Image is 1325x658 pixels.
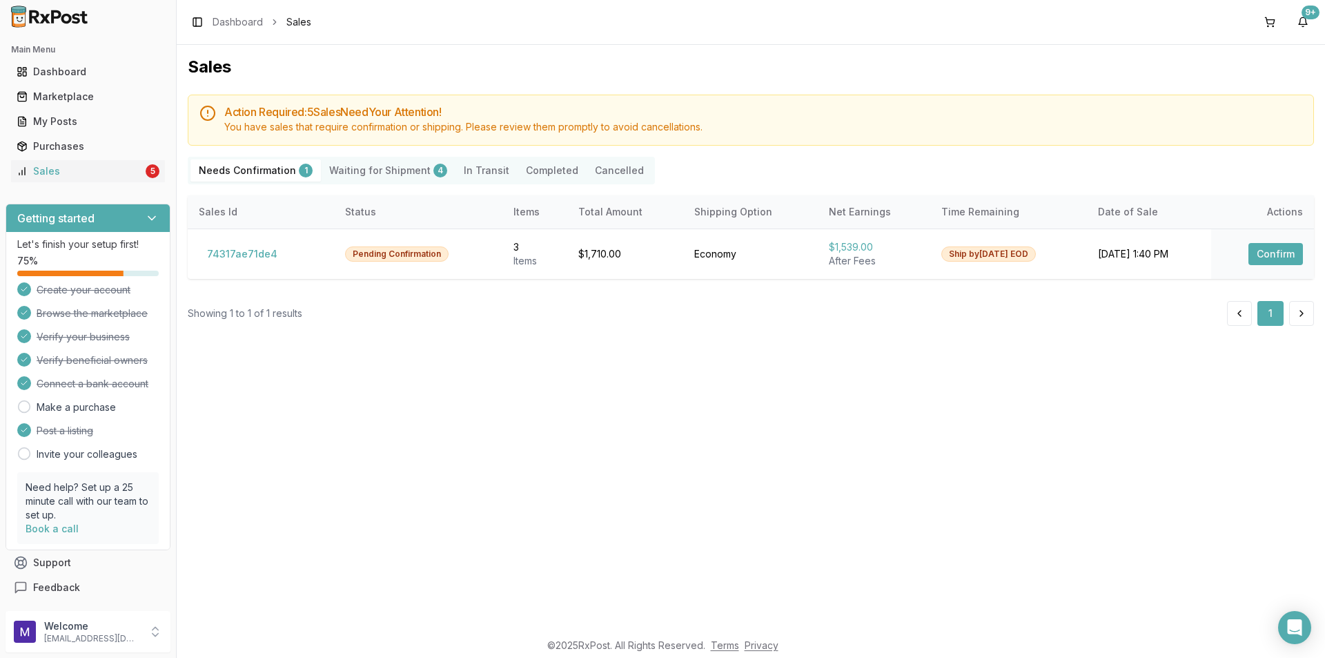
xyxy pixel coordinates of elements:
[213,15,311,29] nav: breadcrumb
[6,550,170,575] button: Support
[37,354,148,367] span: Verify beneficial owners
[1278,611,1311,644] div: Open Intercom Messenger
[299,164,313,177] div: 1
[518,159,587,182] button: Completed
[190,159,321,182] button: Needs Confirmation
[321,159,455,182] button: Waiting for Shipment
[11,59,165,84] a: Dashboard
[37,283,130,297] span: Create your account
[334,195,502,229] th: Status
[578,247,672,261] div: $1,710.00
[11,84,165,109] a: Marketplace
[37,307,148,320] span: Browse the marketplace
[37,447,137,461] a: Invite your colleagues
[6,160,170,182] button: Sales5
[829,240,920,254] div: $1,539.00
[14,621,36,643] img: User avatar
[6,6,94,28] img: RxPost Logo
[513,240,556,254] div: 3
[513,254,556,268] div: Item s
[37,400,116,414] a: Make a purchase
[188,56,1314,78] h1: Sales
[33,581,80,594] span: Feedback
[433,164,447,177] div: 4
[745,639,778,651] a: Privacy
[683,195,818,229] th: Shipping Option
[829,254,920,268] div: After Fees
[188,195,334,229] th: Sales Id
[44,619,140,633] p: Welcome
[224,106,1302,117] h5: Action Required: 5 Sale s Need Your Attention!
[213,15,263,29] a: Dashboard
[17,254,38,268] span: 75 %
[6,86,170,108] button: Marketplace
[17,210,95,226] h3: Getting started
[930,195,1087,229] th: Time Remaining
[941,246,1036,262] div: Ship by [DATE] EOD
[1302,6,1319,19] div: 9+
[567,195,683,229] th: Total Amount
[6,575,170,600] button: Feedback
[1248,243,1303,265] button: Confirm
[44,633,140,644] p: [EMAIL_ADDRESS][DOMAIN_NAME]
[286,15,311,29] span: Sales
[711,639,739,651] a: Terms
[17,238,159,251] p: Let's finish your setup first!
[694,247,807,261] div: Economy
[818,195,931,229] th: Net Earnings
[37,377,148,391] span: Connect a bank account
[37,424,93,438] span: Post a listing
[11,109,165,134] a: My Posts
[188,307,302,320] div: Showing 1 to 1 of 1 results
[199,243,286,265] button: 74317ae71de4
[6,61,170,83] button: Dashboard
[6,110,170,133] button: My Posts
[455,159,518,182] button: In Transit
[11,159,165,184] a: Sales5
[345,246,449,262] div: Pending Confirmation
[1257,301,1284,326] button: 1
[6,135,170,157] button: Purchases
[17,164,143,178] div: Sales
[11,44,165,55] h2: Main Menu
[502,195,567,229] th: Items
[1087,195,1211,229] th: Date of Sale
[17,139,159,153] div: Purchases
[146,164,159,178] div: 5
[17,65,159,79] div: Dashboard
[1292,11,1314,33] button: 9+
[1098,247,1200,261] div: [DATE] 1:40 PM
[224,120,1302,134] div: You have sales that require confirmation or shipping. Please review them promptly to avoid cancel...
[17,90,159,104] div: Marketplace
[11,134,165,159] a: Purchases
[1211,195,1314,229] th: Actions
[587,159,652,182] button: Cancelled
[26,523,79,534] a: Book a call
[37,330,130,344] span: Verify your business
[26,481,150,522] p: Need help? Set up a 25 minute call with our team to set up.
[17,115,159,128] div: My Posts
